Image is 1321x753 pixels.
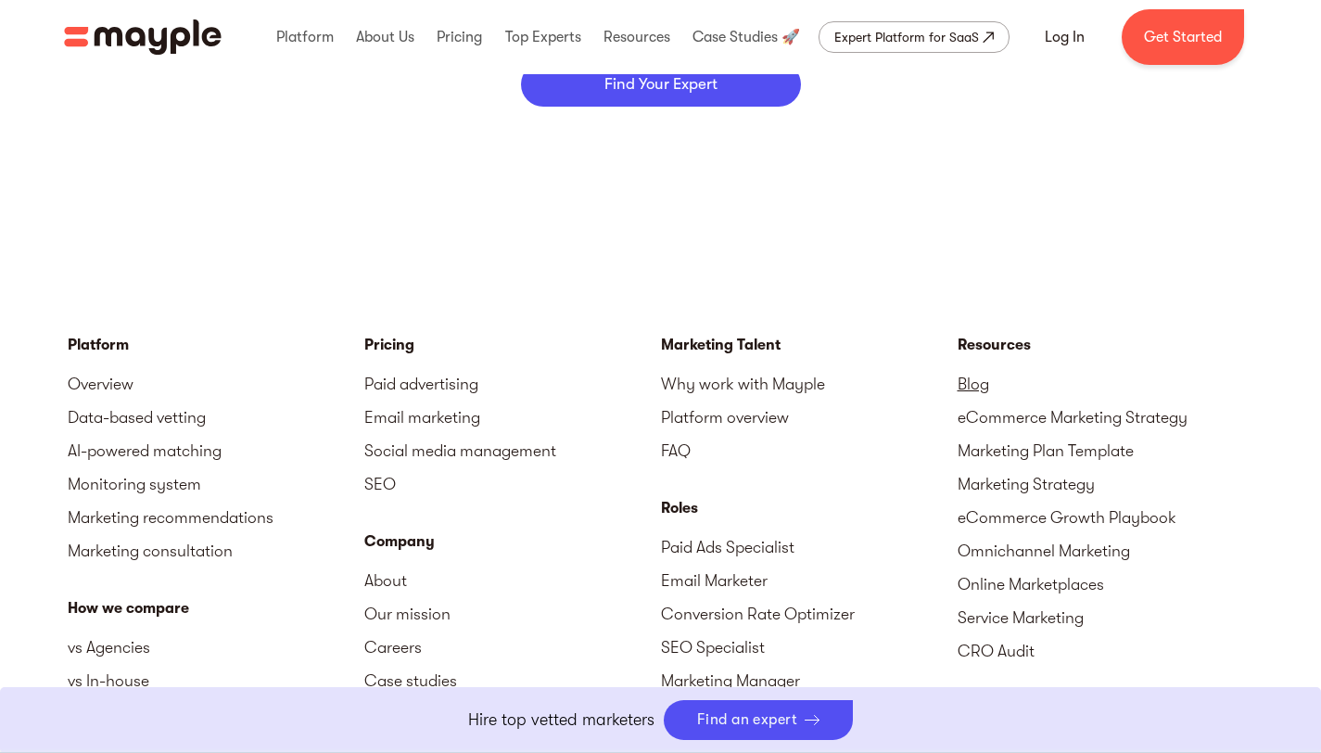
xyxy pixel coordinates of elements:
div: Platform [68,334,364,356]
div: Resources [958,334,1254,356]
div: How we compare [68,597,364,619]
a: eCommerce Growth Playbook [958,501,1254,534]
a: Marketing recommendations [68,501,364,534]
a: Careers [364,631,661,664]
a: Marketing Strategy [958,467,1254,501]
a: Get Started [1122,9,1244,65]
a: eCommerce Marketing Strategy [958,401,1254,434]
div: Pricing [432,7,487,67]
div: Marketing Talent [661,334,958,356]
a: Log In [1023,15,1107,59]
a: Paid Ads Specialist [661,530,958,564]
a: Email Marketer [661,564,958,597]
a: SEO [364,467,661,501]
img: Mayple logo [64,19,222,55]
div: Top Experts [501,7,586,67]
div: Roles [661,497,958,519]
a: Blog [958,367,1254,401]
a: CRO Audit [958,634,1254,668]
a: Omnichannel Marketing [958,534,1254,568]
a: Online Marketplaces [958,568,1254,601]
div: About Us [351,7,419,67]
a: AI-powered matching [68,434,364,467]
a: vs Agencies [68,631,364,664]
div: Company [364,530,661,553]
a: Monitoring system [68,467,364,501]
a: Case studies [364,664,661,697]
a: Our mission [364,597,661,631]
a: Expert Platform for SaaS [819,21,1010,53]
a: vs In-house [68,664,364,697]
p: Find Your Expert [604,76,718,93]
a: Data-based vetting [68,401,364,434]
a: Platform overview [661,401,958,434]
a: SEO Specialist [661,631,958,664]
a: home [64,19,222,55]
a: FAQ [661,434,958,467]
a: Overview [68,367,364,401]
a: Marketing consultation [68,534,364,568]
a: Marketing Manager [661,664,958,697]
a: Pricing [364,334,661,356]
a: Why work with Mayple [661,367,958,401]
a: Service Marketing [958,601,1254,634]
a: About [364,564,661,597]
div: Platform [272,7,338,67]
a: Email marketing [364,401,661,434]
div: Resources [599,7,675,67]
a: Paid advertising [364,367,661,401]
a: Social media management [364,434,661,467]
div: Expert Platform for SaaS [834,26,979,48]
a: Find Your Expert [521,62,801,107]
a: Conversion Rate Optimizer [661,597,958,631]
a: Marketing Plan Template [958,434,1254,467]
